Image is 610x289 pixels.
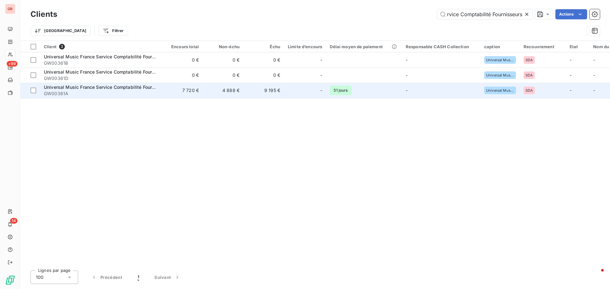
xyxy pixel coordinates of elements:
td: 9 195 € [243,83,284,98]
span: SDA [525,73,533,77]
button: Actions [555,9,587,19]
td: 0 € [203,68,243,83]
span: +99 [7,61,17,67]
div: Etat [570,44,586,49]
td: 4 888 € [203,83,243,98]
span: 1 [138,274,139,280]
span: - [320,57,322,63]
span: - [593,57,595,62]
span: GW00361A [44,90,158,97]
span: - [593,72,595,78]
div: Limite d’encours [288,44,322,49]
span: Client [44,44,57,49]
span: 100 [36,274,44,280]
span: 3 [59,44,65,49]
button: Suivant [147,271,188,284]
span: - [570,72,572,78]
button: Filtrer [98,26,128,36]
div: Responsable CASH Collection [406,44,477,49]
td: 0 € [243,68,284,83]
span: 14 [10,218,17,224]
div: Recouvrement [524,44,562,49]
button: [GEOGRAPHIC_DATA] [30,26,91,36]
span: GW00361D [44,75,158,82]
img: Logo LeanPay [5,275,15,285]
span: - [593,88,595,93]
span: Universal Music France Service Comptabilité Fournisseurs [44,69,170,75]
span: Universal Music France Service Comptabilité Fournisseurs [486,89,514,92]
span: - [570,57,572,62]
td: 7 720 € [162,83,203,98]
td: 0 € [203,52,243,68]
span: Universal Music France Service Comptabilité Fournisseurs [486,73,514,77]
h3: Clients [30,9,57,20]
input: Rechercher [437,9,532,19]
span: - [320,72,322,78]
div: Non-échu [207,44,240,49]
div: Échu [247,44,280,49]
div: GR [5,4,15,14]
td: 0 € [162,68,203,83]
span: Universal Music France Service Comptabilité Fournisseurs [44,54,170,59]
span: Universal Music France Service Comptabilité Fournisseurs [44,84,170,90]
span: 51 jours [330,86,351,95]
div: Encours total [166,44,199,49]
td: 0 € [243,52,284,68]
span: - [320,87,322,94]
span: GW00361B [44,60,158,66]
span: - [406,57,408,62]
span: SDA [525,58,533,62]
span: - [406,88,408,93]
span: - [406,72,408,78]
div: Délai moyen de paiement [330,44,398,49]
button: 1 [130,271,147,284]
span: SDA [525,89,533,92]
iframe: Intercom live chat [588,267,604,283]
span: Universal Music France Service Comptabilité Fournisseurs [486,58,514,62]
div: caption [484,44,516,49]
button: Précédent [83,271,130,284]
span: - [570,88,572,93]
td: 0 € [162,52,203,68]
